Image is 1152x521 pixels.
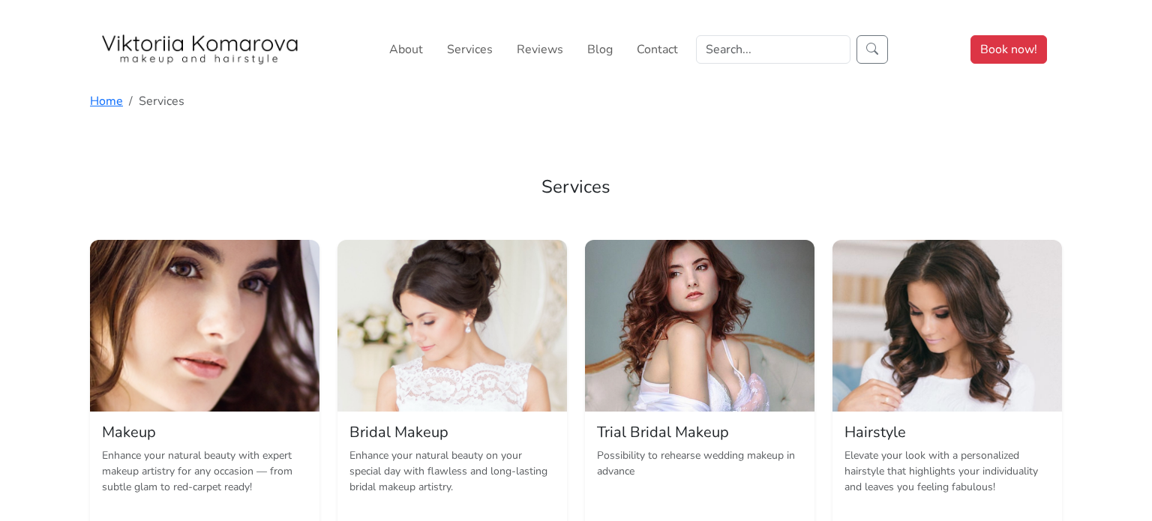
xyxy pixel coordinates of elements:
li: Services [123,92,184,110]
p: Elevate your look with a personalized hairstyle that highlights your individuality and leaves you... [844,448,1050,508]
p: Enhance your natural beauty with expert makeup artistry for any occasion — from subtle glam to re... [102,448,307,508]
a: Services [441,34,499,64]
img: Makeup in San Diego [90,240,319,412]
p: Possibility to rehearse wedding makeup in advance [597,448,802,508]
a: Reviews [511,34,569,64]
nav: breadcrumb [90,92,1062,110]
img: Trial Bridal Makeup in San Diego [585,240,814,412]
h5: Makeup [102,424,307,442]
h5: Trial Bridal Makeup [597,424,802,442]
input: Search [696,35,850,64]
img: San Diego Makeup Artist Viktoriia Komarova [99,34,301,64]
img: Hairstyle in San Diego [832,240,1062,412]
a: Contact [631,34,684,64]
h2: Services [90,140,1062,234]
img: Bridal Makeup in San Diego [337,240,567,412]
h5: Bridal Makeup [349,424,555,442]
a: Book now! [970,35,1047,64]
a: About [383,34,429,64]
a: Home [90,93,123,109]
p: Enhance your natural beauty on your special day with flawless and long-lasting bridal makeup arti... [349,448,555,508]
a: Blog [581,34,619,64]
h5: Hairstyle [844,424,1050,442]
